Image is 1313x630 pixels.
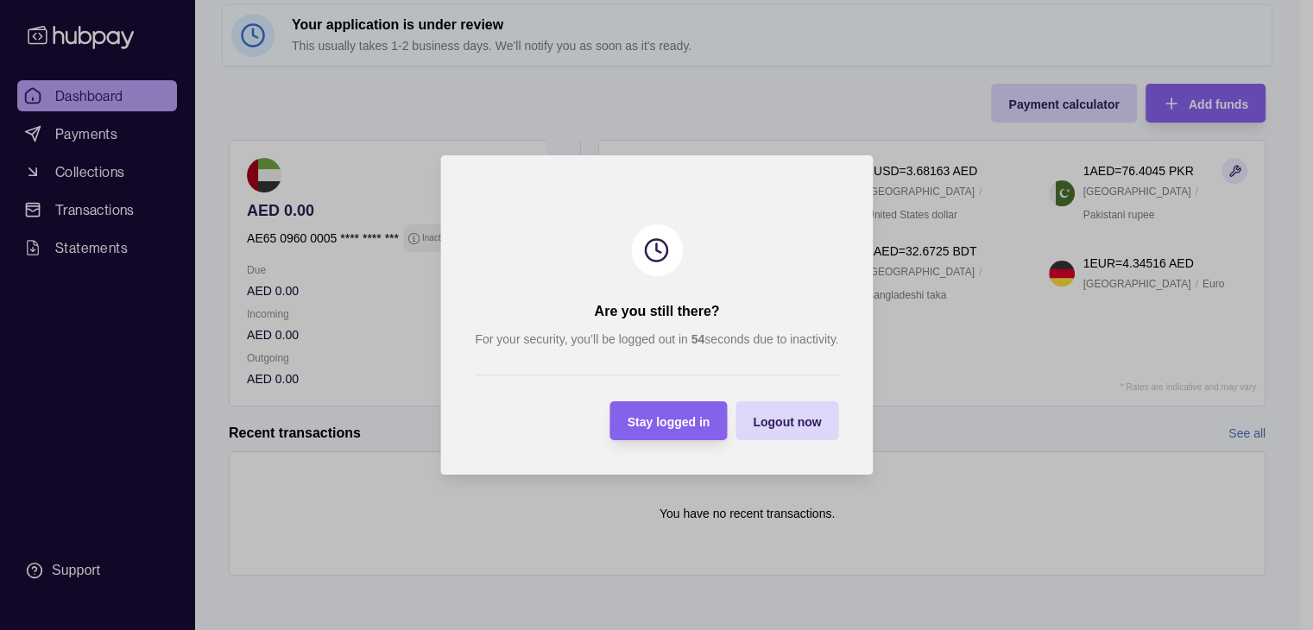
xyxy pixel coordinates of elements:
[627,415,710,429] span: Stay logged in
[691,332,704,346] strong: 54
[609,401,727,440] button: Stay logged in
[594,302,719,321] h2: Are you still there?
[735,401,838,440] button: Logout now
[753,415,821,429] span: Logout now
[475,330,838,349] p: For your security, you’ll be logged out in seconds due to inactivity.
